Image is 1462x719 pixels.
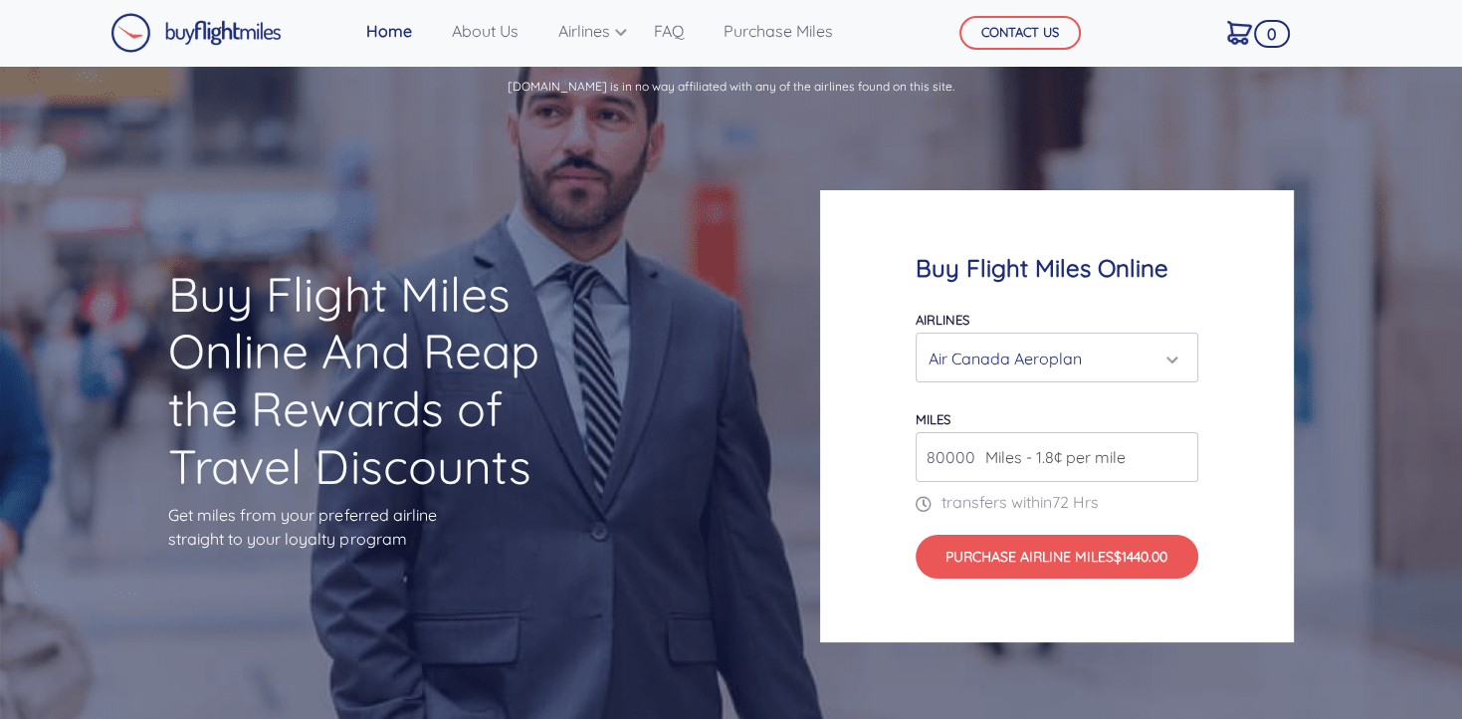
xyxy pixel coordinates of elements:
div: Air Canada Aeroplan [929,340,1173,377]
img: Buy Flight Miles Logo [110,13,282,53]
a: Buy Flight Miles Logo [110,8,282,58]
h1: Buy Flight Miles Online And Reap the Rewards of Travel Discounts [168,266,562,495]
button: CONTACT US [959,16,1081,50]
p: transfers within [916,490,1198,514]
span: $1440.00 [1114,548,1167,566]
a: Home [358,11,420,51]
span: 0 [1254,20,1290,48]
a: Purchase Miles [716,11,841,51]
label: miles [916,411,950,427]
button: Air Canada Aeroplan [916,333,1198,382]
label: Airlines [916,312,969,328]
a: 0 [1219,11,1260,53]
button: Purchase Airline Miles$1440.00 [916,535,1198,579]
p: Get miles from your preferred airline straight to your loyalty program [168,503,562,551]
a: Airlines [550,11,622,51]
span: 72 Hrs [1052,492,1099,512]
a: About Us [444,11,526,51]
a: FAQ [646,11,692,51]
img: Cart [1227,21,1252,45]
span: Miles - 1.8¢ per mile [975,445,1126,469]
h4: Buy Flight Miles Online [916,254,1198,283]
